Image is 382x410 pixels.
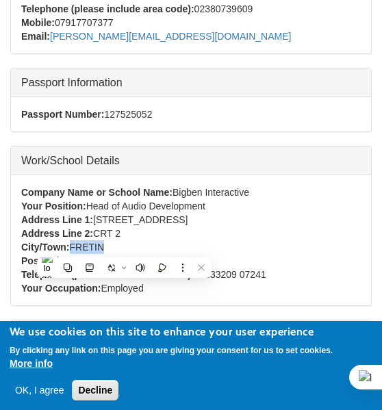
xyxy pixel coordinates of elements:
[21,16,55,29] div: Mobile:
[21,254,68,268] div: Postcode:
[173,185,249,199] div: Bigben Interactive
[101,281,143,295] div: Employed
[21,213,93,227] div: Address Line 1:
[104,107,152,121] div: 127525052
[21,107,104,121] div: Passport Number:
[11,68,371,97] a: Passport Information
[55,16,114,29] div: 07917707377
[21,29,50,43] div: Email:
[21,2,194,16] div: Telephone (please include area code):
[21,268,194,281] div: Telephone (please include area code):
[194,2,253,16] div: 02380739609
[194,268,266,281] div: 00333209 07241
[10,357,53,370] button: More info
[93,213,188,227] div: [STREET_ADDRESS]
[10,383,70,397] button: OK, I agree
[72,380,118,400] button: Decline
[86,199,205,213] div: Head of Audio Development
[10,346,333,355] p: By clicking any link on this page you are giving your consent for us to set cookies.
[68,254,94,268] div: 59818
[10,324,372,339] h2: We use cookies on this site to enhance your user experience
[21,227,93,240] div: Address Line 2:
[21,281,101,295] div: Your Occupation:
[21,185,173,199] div: Company Name or School Name:
[21,240,70,254] div: City/Town:
[50,31,291,42] a: [PERSON_NAME][EMAIL_ADDRESS][DOMAIN_NAME]
[93,227,120,240] div: CRT 2
[11,146,371,175] a: Work/School Details
[70,240,105,254] div: FRETIN
[21,199,86,213] div: Your Position:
